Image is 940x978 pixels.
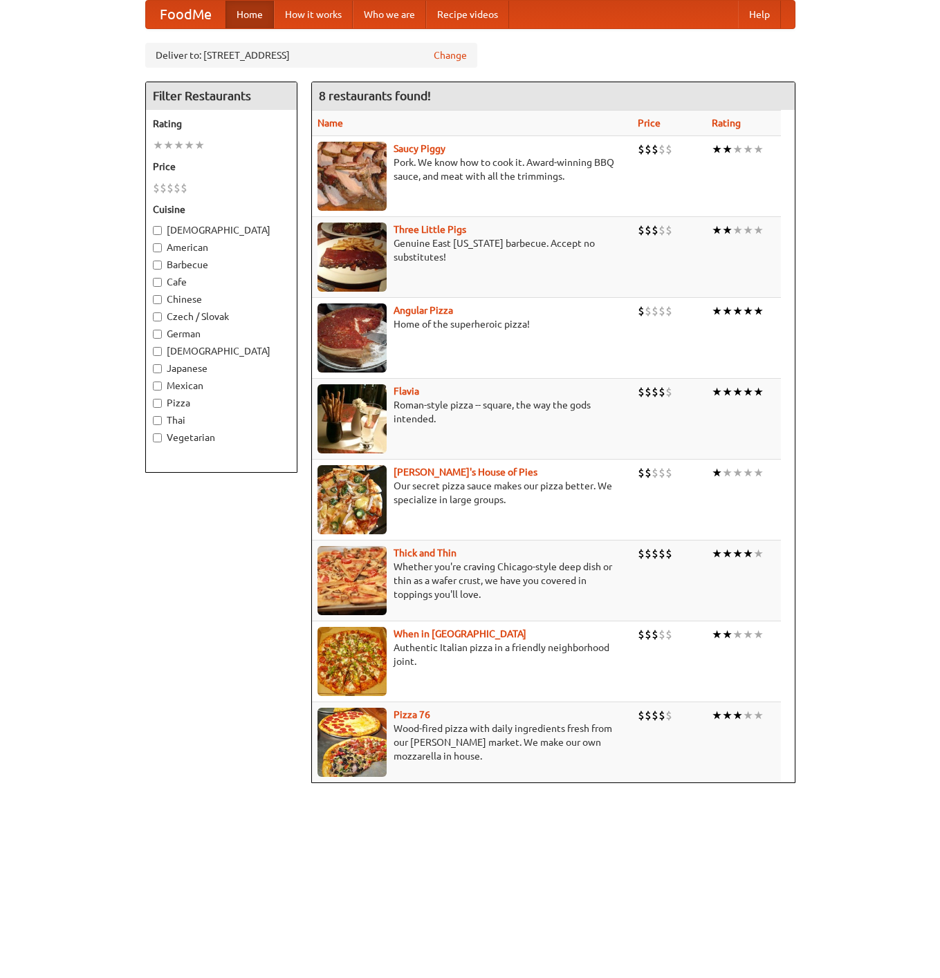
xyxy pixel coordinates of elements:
[652,142,658,157] li: $
[153,312,162,321] input: Czech / Slovak
[665,465,672,480] li: $
[753,303,764,319] li: ★
[638,627,645,642] li: $
[426,1,509,28] a: Recipe videos
[638,223,645,238] li: $
[319,89,431,102] ng-pluralize: 8 restaurants found!
[665,303,672,319] li: $
[638,117,661,129] a: Price
[712,303,722,319] li: ★
[658,546,665,561] li: $
[732,223,743,238] li: ★
[184,138,194,153] li: ★
[434,48,467,62] a: Change
[732,708,743,723] li: ★
[153,347,162,356] input: [DEMOGRAPHIC_DATA]
[153,180,160,196] li: $
[153,330,162,339] input: German
[194,138,205,153] li: ★
[153,399,162,408] input: Pizza
[394,386,419,397] a: Flavia
[652,708,658,723] li: $
[658,223,665,238] li: $
[658,465,665,480] li: $
[652,627,658,642] li: $
[153,382,162,391] input: Mexican
[174,138,184,153] li: ★
[645,142,652,157] li: $
[665,708,672,723] li: $
[153,241,290,254] label: American
[638,142,645,157] li: $
[722,546,732,561] li: ★
[146,1,225,28] a: FoodMe
[225,1,274,28] a: Home
[274,1,353,28] a: How it works
[153,344,290,358] label: [DEMOGRAPHIC_DATA]
[753,465,764,480] li: ★
[645,303,652,319] li: $
[394,547,457,558] a: Thick and Thin
[153,396,290,410] label: Pizza
[394,224,466,235] b: Three Little Pigs
[153,243,162,252] input: American
[645,546,652,561] li: $
[317,236,627,264] p: Genuine East [US_STATE] barbecue. Accept no substitutes!
[753,708,764,723] li: ★
[712,117,741,129] a: Rating
[174,180,181,196] li: $
[712,708,722,723] li: ★
[394,305,453,316] a: Angular Pizza
[153,117,290,131] h5: Rating
[665,142,672,157] li: $
[743,142,753,157] li: ★
[394,467,537,478] a: [PERSON_NAME]'s House of Pies
[645,384,652,399] li: $
[658,708,665,723] li: $
[153,361,290,375] label: Japanese
[645,708,652,723] li: $
[160,180,167,196] li: $
[753,384,764,399] li: ★
[317,722,627,763] p: Wood-fired pizza with daily ingredients fresh from our [PERSON_NAME] market. We make our own mozz...
[732,627,743,642] li: ★
[153,160,290,173] h5: Price
[665,546,672,561] li: $
[722,142,732,157] li: ★
[146,82,297,110] h4: Filter Restaurants
[732,142,743,157] li: ★
[153,433,162,442] input: Vegetarian
[665,223,672,238] li: $
[167,180,174,196] li: $
[153,278,162,287] input: Cafe
[712,142,722,157] li: ★
[753,627,764,642] li: ★
[145,43,477,68] div: Deliver to: [STREET_ADDRESS]
[645,465,652,480] li: $
[658,303,665,319] li: $
[153,295,162,304] input: Chinese
[753,223,764,238] li: ★
[658,142,665,157] li: $
[163,138,174,153] li: ★
[153,364,162,373] input: Japanese
[153,275,290,289] label: Cafe
[743,465,753,480] li: ★
[738,1,781,28] a: Help
[712,627,722,642] li: ★
[317,317,627,331] p: Home of the superheroic pizza!
[153,138,163,153] li: ★
[743,384,753,399] li: ★
[317,641,627,668] p: Authentic Italian pizza in a friendly neighborhood joint.
[394,143,445,154] a: Saucy Piggy
[722,223,732,238] li: ★
[652,223,658,238] li: $
[722,384,732,399] li: ★
[317,398,627,426] p: Roman-style pizza -- square, the way the gods intended.
[394,709,430,720] a: Pizza 76
[743,546,753,561] li: ★
[317,560,627,601] p: Whether you're craving Chicago-style deep dish or thin as a wafer crust, we have you covered in t...
[153,327,290,341] label: German
[743,708,753,723] li: ★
